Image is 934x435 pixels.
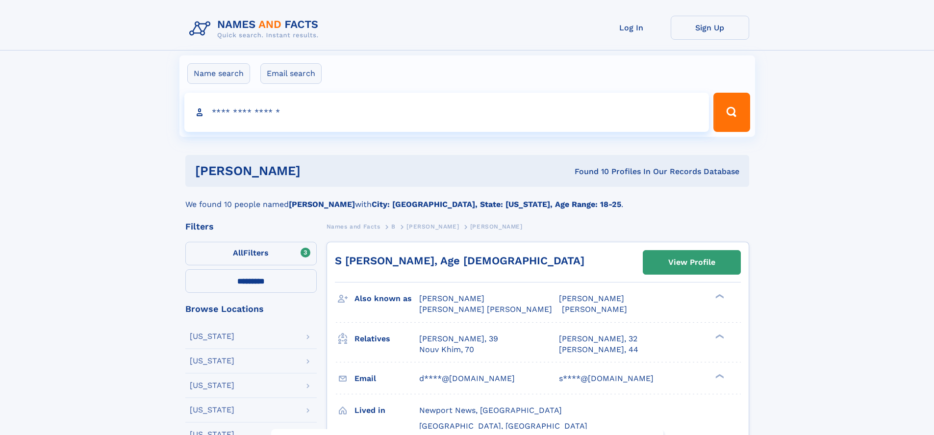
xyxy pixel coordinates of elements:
[187,63,250,84] label: Name search
[643,251,740,274] a: View Profile
[190,406,234,414] div: [US_STATE]
[185,16,327,42] img: Logo Names and Facts
[559,333,637,344] a: [PERSON_NAME], 32
[713,333,725,339] div: ❯
[190,357,234,365] div: [US_STATE]
[419,344,474,355] a: Nouv Khim, 70
[419,305,552,314] span: [PERSON_NAME] [PERSON_NAME]
[190,333,234,340] div: [US_STATE]
[354,290,419,307] h3: Also known as
[185,305,317,313] div: Browse Locations
[559,294,624,303] span: [PERSON_NAME]
[713,293,725,300] div: ❯
[354,370,419,387] h3: Email
[190,382,234,389] div: [US_STATE]
[668,251,715,274] div: View Profile
[713,373,725,379] div: ❯
[470,223,523,230] span: [PERSON_NAME]
[185,222,317,231] div: Filters
[260,63,322,84] label: Email search
[354,331,419,347] h3: Relatives
[419,333,498,344] a: [PERSON_NAME], 39
[562,305,627,314] span: [PERSON_NAME]
[195,165,438,177] h1: [PERSON_NAME]
[335,255,584,267] a: S [PERSON_NAME], Age [DEMOGRAPHIC_DATA]
[419,406,562,415] span: Newport News, [GEOGRAPHIC_DATA]
[185,187,749,210] div: We found 10 people named with .
[406,223,459,230] span: [PERSON_NAME]
[391,220,396,232] a: B
[671,16,749,40] a: Sign Up
[437,166,739,177] div: Found 10 Profiles In Our Records Database
[327,220,380,232] a: Names and Facts
[406,220,459,232] a: [PERSON_NAME]
[592,16,671,40] a: Log In
[354,402,419,419] h3: Lived in
[289,200,355,209] b: [PERSON_NAME]
[233,248,243,257] span: All
[559,344,638,355] a: [PERSON_NAME], 44
[419,421,587,431] span: [GEOGRAPHIC_DATA], [GEOGRAPHIC_DATA]
[391,223,396,230] span: B
[419,294,484,303] span: [PERSON_NAME]
[372,200,621,209] b: City: [GEOGRAPHIC_DATA], State: [US_STATE], Age Range: 18-25
[185,242,317,265] label: Filters
[713,93,750,132] button: Search Button
[184,93,709,132] input: search input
